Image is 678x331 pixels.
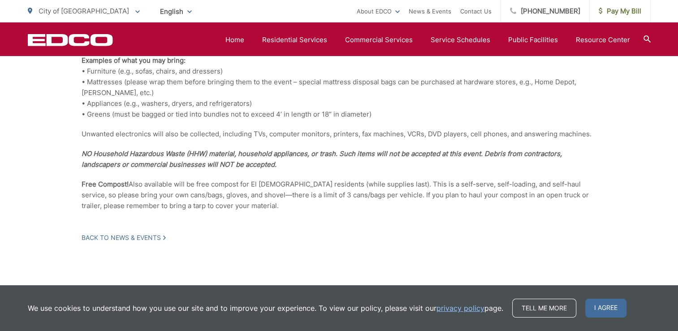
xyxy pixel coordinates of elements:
[82,179,597,211] p: Also available will be free compost for El [DEMOGRAPHIC_DATA] residents (while supplies last). Th...
[82,55,597,120] p: • Furniture (e.g., sofas, chairs, and dressers) • Mattresses (please wrap them before bringing th...
[436,303,484,314] a: privacy policy
[28,34,113,46] a: EDCD logo. Return to the homepage.
[153,4,199,19] span: English
[345,35,413,45] a: Commercial Services
[82,129,597,139] p: Unwanted electronics will also be collected, including TVs, computer monitors, printers, fax mach...
[409,6,451,17] a: News & Events
[262,35,327,45] a: Residential Services
[82,234,166,242] a: Back to News & Events
[460,6,492,17] a: Contact Us
[82,56,186,65] strong: Examples of what you may bring:
[82,149,562,169] em: NO Household Hazardous Waste (HHW) material, household appliances, or trash. Such items will not ...
[599,6,641,17] span: Pay My Bill
[39,7,129,15] span: City of [GEOGRAPHIC_DATA]
[82,180,129,188] strong: Free Compost!
[431,35,490,45] a: Service Schedules
[508,35,558,45] a: Public Facilities
[576,35,630,45] a: Resource Center
[225,35,244,45] a: Home
[28,303,503,314] p: We use cookies to understand how you use our site and to improve your experience. To view our pol...
[357,6,400,17] a: About EDCO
